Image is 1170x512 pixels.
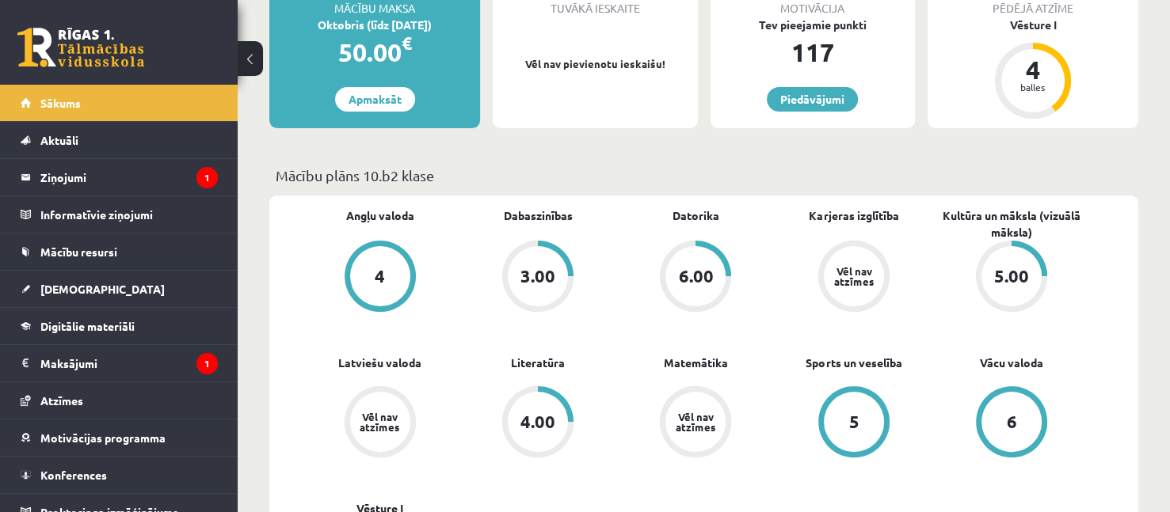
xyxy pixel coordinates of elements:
[933,386,1091,461] a: 6
[848,413,859,430] div: 5
[21,419,218,456] a: Motivācijas programma
[511,355,565,371] a: Literatūra
[346,207,414,224] a: Angļu valoda
[459,241,616,315] a: 3.00
[664,355,728,371] a: Matemātika
[40,282,165,296] span: [DEMOGRAPHIC_DATA]
[806,355,901,371] a: Sports un veselība
[40,159,218,195] legend: Ziņojumi
[21,382,218,419] a: Atzīmes
[1009,57,1057,82] div: 4
[21,159,218,195] a: Ziņojumi1
[1009,82,1057,92] div: balles
[196,167,218,188] i: 1
[40,393,83,408] span: Atzīmes
[1007,413,1017,430] div: 6
[40,245,117,259] span: Mācību resursi
[276,165,1132,186] p: Mācību plāns 10.b2 klase
[40,345,218,381] legend: Maksājumi
[617,386,775,461] a: Vēl nav atzīmes
[338,355,421,371] a: Latviešu valoda
[335,87,415,112] a: Apmaksāt
[375,267,385,285] div: 4
[40,133,78,147] span: Aktuāli
[269,33,480,71] div: 50.00
[21,233,218,270] a: Mācību resursi
[678,267,713,285] div: 6.00
[520,413,555,430] div: 4.00
[504,207,573,224] a: Dabaszinības
[520,267,555,285] div: 3.00
[980,355,1043,371] a: Vācu valoda
[617,241,775,315] a: 6.00
[40,96,81,110] span: Sākums
[711,33,915,71] div: 117
[21,308,218,344] a: Digitālie materiāli
[775,386,932,461] a: 5
[21,345,218,381] a: Maksājumi1
[933,207,1091,241] a: Kultūra un māksla (vizuālā māksla)
[673,207,719,224] a: Datorika
[832,266,876,286] div: Vēl nav atzīmes
[17,28,144,67] a: Rīgas 1. Tālmācības vidusskola
[673,411,718,432] div: Vēl nav atzīmes
[928,17,1138,33] div: Vēsture I
[928,17,1138,121] a: Vēsture I 4 balles
[767,87,858,112] a: Piedāvājumi
[933,241,1091,315] a: 5.00
[21,457,218,493] a: Konferences
[994,267,1029,285] div: 5.00
[358,411,402,432] div: Vēl nav atzīmes
[21,271,218,307] a: [DEMOGRAPHIC_DATA]
[301,241,459,315] a: 4
[501,56,689,72] p: Vēl nav pievienotu ieskaišu!
[809,207,898,224] a: Karjeras izglītība
[21,196,218,233] a: Informatīvie ziņojumi
[40,196,218,233] legend: Informatīvie ziņojumi
[711,17,915,33] div: Tev pieejamie punkti
[21,85,218,121] a: Sākums
[402,32,412,55] span: €
[269,17,480,33] div: Oktobris (līdz [DATE])
[301,386,459,461] a: Vēl nav atzīmes
[40,319,135,333] span: Digitālie materiāli
[459,386,616,461] a: 4.00
[775,241,932,315] a: Vēl nav atzīmes
[196,353,218,374] i: 1
[40,468,107,482] span: Konferences
[21,122,218,158] a: Aktuāli
[40,430,166,445] span: Motivācijas programma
